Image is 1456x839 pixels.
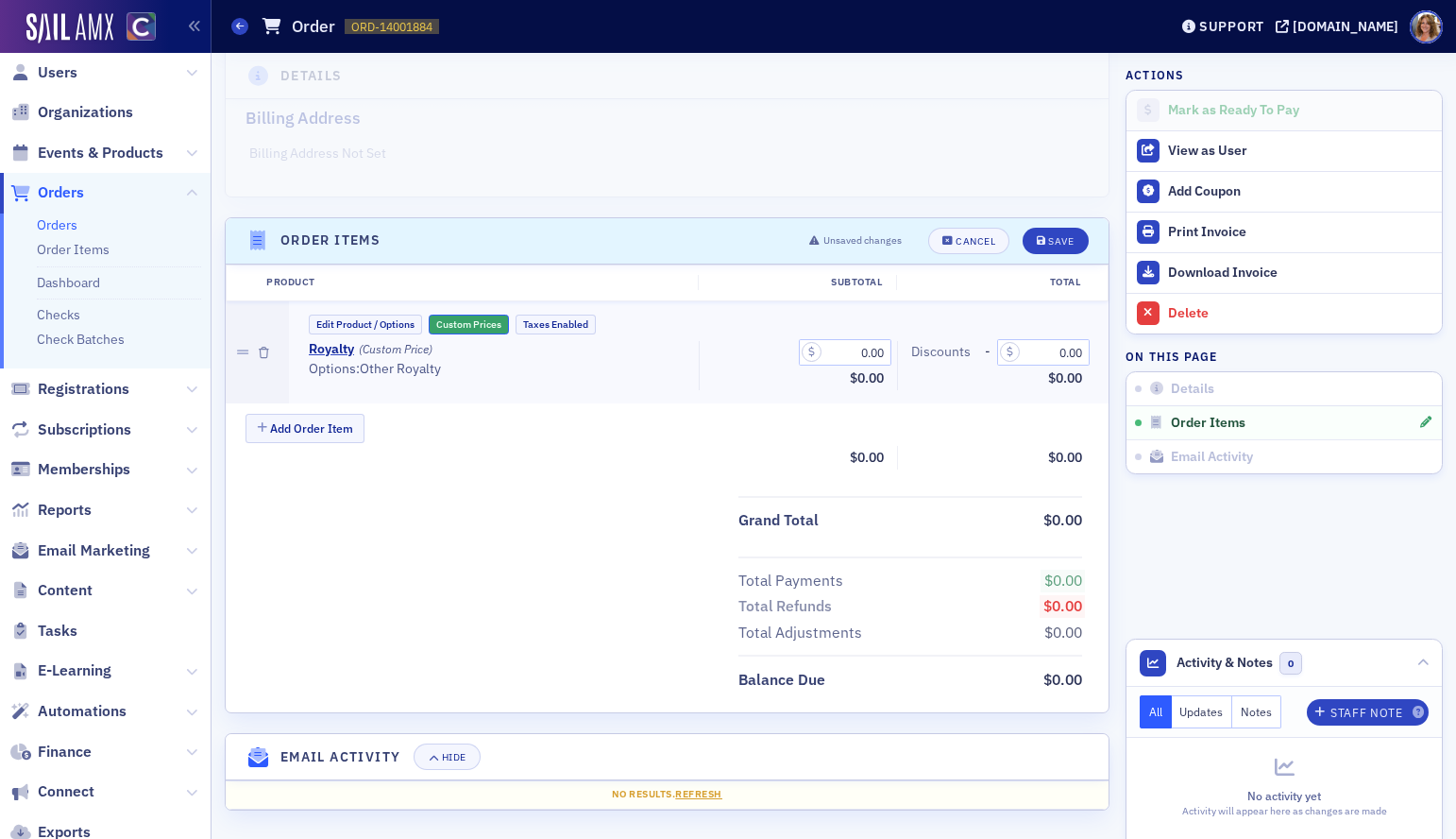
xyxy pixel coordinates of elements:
button: Cancel [928,228,1009,254]
div: Save [1048,236,1074,247]
div: Product [253,275,698,290]
a: E-Learning [10,660,111,681]
input: 0.00 [997,339,1090,366]
h2: Billing Address [245,106,361,130]
div: Add Coupon [1168,183,1432,200]
button: Updates [1172,695,1233,728]
span: Total Adjustments [738,622,869,644]
span: $0.00 [850,449,884,466]
div: Total Adjustments [738,622,862,644]
div: Grand Total [738,509,819,532]
div: Total Refunds [738,595,832,618]
img: SailAMX [127,12,156,42]
a: Tasks [10,621,77,642]
span: Activity & Notes [1177,653,1273,673]
a: Orders [10,182,84,203]
span: $0.00 [1043,510,1082,529]
button: Delete [1126,293,1442,334]
span: $0.00 [1043,670,1082,689]
a: Email Marketing [10,540,150,561]
span: Profile [1410,10,1443,43]
h4: Actions [1126,66,1184,83]
a: Organizations [10,102,133,123]
span: 0 [1279,652,1303,676]
h4: On this page [1126,348,1443,365]
span: Discounts [911,342,977,362]
span: Automations [38,701,127,722]
div: Mark as Ready To Pay [1168,102,1432,119]
a: Subscriptions [10,419,131,440]
a: Events & Products [10,143,163,163]
a: Orders [37,216,77,233]
span: Subscriptions [38,419,131,440]
span: Email Marketing [38,540,150,561]
span: $0.00 [850,369,884,386]
button: Hide [414,744,480,770]
button: All [1140,695,1172,728]
a: Content [10,580,93,601]
span: Users [38,62,77,83]
span: $0.00 [1044,571,1082,590]
div: Download Invoice [1168,265,1432,282]
a: Automations [10,701,127,722]
div: View as User [1168,143,1432,160]
a: Order Items [37,241,110,258]
button: View as User [1126,130,1442,171]
span: Balance Due [738,669,832,692]
a: Check Batches [37,331,125,348]
div: Cancel [956,236,995,247]
span: $0.00 [1044,623,1082,642]
span: Reports [38,500,92,521]
button: Custom Prices [429,315,509,334]
div: No results. [239,787,1095,802]
span: - [985,342,990,362]
div: Activity will appear here as changes are made [1140,804,1429,819]
div: Subtotal [698,275,896,290]
a: Users [10,62,77,83]
span: $0.00 [1048,369,1082,386]
a: Connect [10,781,94,802]
button: Add Order Item [245,414,364,443]
input: 0.00 [799,339,891,366]
span: Finance [38,742,92,762]
a: Memberships [10,459,130,480]
div: Print Invoice [1168,224,1432,241]
h4: Email Activity [280,747,401,767]
span: ORD-14001884 [351,19,432,35]
span: Registrations [38,379,129,400]
span: Memberships [38,459,130,480]
span: Grand Total [738,509,825,532]
span: Total Payments [738,570,850,592]
button: Notes [1232,695,1281,728]
span: Events & Products [38,143,163,163]
a: Dashboard [37,274,100,291]
div: Delete [1168,305,1432,322]
h4: Order Items [280,231,381,250]
span: Total Refunds [738,595,838,618]
span: Details [1171,381,1214,398]
span: Email Activity [1171,449,1253,466]
a: Print Invoice [1126,212,1442,252]
div: No activity yet [1140,787,1429,804]
h4: Details [280,66,343,86]
div: Staff Note [1330,708,1402,718]
p: Billing Address Not Set [249,144,1086,163]
button: [DOMAIN_NAME] [1276,20,1405,33]
span: E-Learning [38,660,111,681]
h1: Order [292,15,335,38]
div: (Custom Price) [359,342,432,356]
div: Hide [442,752,466,762]
a: Download Invoice [1126,252,1442,293]
div: Support [1199,18,1264,35]
span: Orders [38,182,84,203]
div: Total [896,275,1094,290]
a: Registrations [10,379,129,400]
span: $0.00 [1043,596,1082,615]
button: Staff Note [1307,699,1429,726]
img: SailAMX [26,13,113,43]
span: Organizations [38,102,133,123]
button: Save [1023,228,1088,254]
div: Options: Other Royalty [309,361,686,378]
button: Add Coupon [1126,171,1442,212]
